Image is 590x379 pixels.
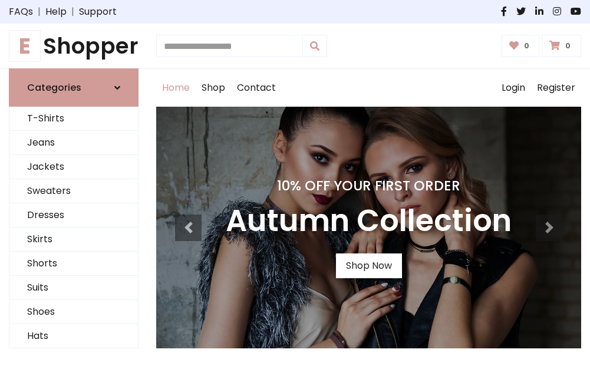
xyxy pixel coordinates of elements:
[226,177,512,194] h4: 10% Off Your First Order
[531,69,581,107] a: Register
[156,69,196,107] a: Home
[33,5,45,19] span: |
[67,5,79,19] span: |
[9,33,139,59] h1: Shopper
[196,69,231,107] a: Shop
[27,82,81,93] h6: Categories
[9,30,41,62] span: E
[9,324,138,348] a: Hats
[9,228,138,252] a: Skirts
[226,203,512,239] h3: Autumn Collection
[231,69,282,107] a: Contact
[496,69,531,107] a: Login
[9,300,138,324] a: Shoes
[521,41,532,51] span: 0
[336,253,402,278] a: Shop Now
[562,41,573,51] span: 0
[9,203,138,228] a: Dresses
[9,68,139,107] a: Categories
[9,276,138,300] a: Suits
[9,33,139,59] a: EShopper
[9,5,33,19] a: FAQs
[9,179,138,203] a: Sweaters
[45,5,67,19] a: Help
[9,107,138,131] a: T-Shirts
[9,131,138,155] a: Jeans
[542,35,581,57] a: 0
[9,155,138,179] a: Jackets
[9,252,138,276] a: Shorts
[79,5,117,19] a: Support
[502,35,540,57] a: 0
